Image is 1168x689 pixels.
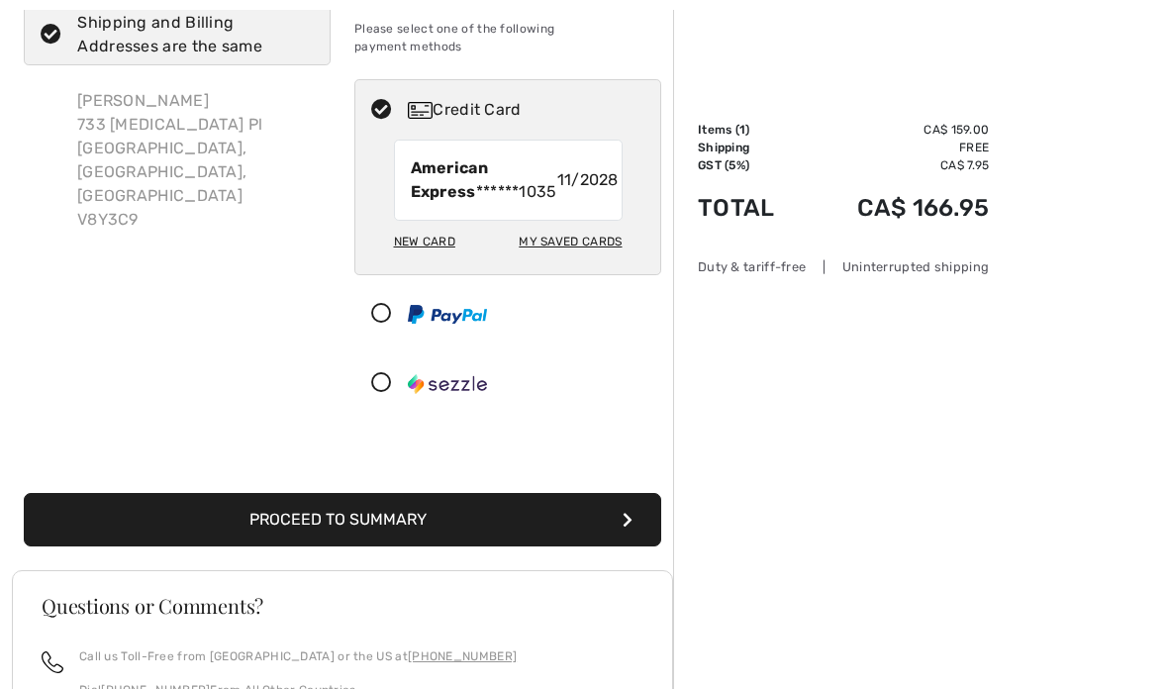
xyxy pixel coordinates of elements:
[394,225,455,258] div: New Card
[411,158,488,201] strong: American Express
[805,156,989,174] td: CA$ 7.95
[42,651,63,673] img: call
[408,98,647,122] div: Credit Card
[408,305,487,324] img: PayPal
[61,73,331,247] div: [PERSON_NAME] 733 [MEDICAL_DATA] Pl [GEOGRAPHIC_DATA], [GEOGRAPHIC_DATA], [GEOGRAPHIC_DATA] V8Y3C9
[519,225,622,258] div: My Saved Cards
[24,493,661,546] button: Proceed to Summary
[698,174,805,242] td: Total
[698,257,989,276] div: Duty & tariff-free | Uninterrupted shipping
[79,647,517,665] p: Call us Toll-Free from [GEOGRAPHIC_DATA] or the US at
[408,102,433,119] img: Credit Card
[805,174,989,242] td: CA$ 166.95
[739,123,745,137] span: 1
[408,649,517,663] a: [PHONE_NUMBER]
[77,11,301,58] div: Shipping and Billing Addresses are the same
[698,121,805,139] td: Items ( )
[805,139,989,156] td: Free
[805,121,989,139] td: CA$ 159.00
[698,139,805,156] td: Shipping
[557,168,619,192] span: 11/2028
[42,596,643,616] h3: Questions or Comments?
[408,374,487,394] img: Sezzle
[354,4,661,71] div: Please select one of the following payment methods
[698,156,805,174] td: GST (5%)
